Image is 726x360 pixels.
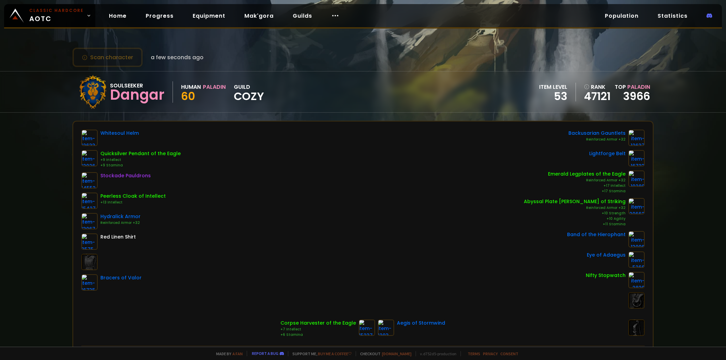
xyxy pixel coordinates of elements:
img: item-20662 [628,198,645,214]
div: Human [181,83,201,91]
div: Nifty Stopwatch [586,272,626,279]
div: Top [615,83,650,91]
div: +10 Strength [524,211,626,216]
a: [DOMAIN_NAME] [382,351,412,356]
div: Stockade Pauldrons [100,172,151,179]
div: Lightforge Belt [589,150,626,157]
div: Eye of Adaegus [587,251,626,259]
div: rank [584,83,611,91]
span: Checkout [356,351,412,356]
div: 53 [539,91,567,101]
span: a few seconds ago [151,53,204,62]
img: item-14552 [81,172,98,189]
div: +9 Stamina [100,163,181,168]
img: item-15427 [81,193,98,209]
a: Equipment [187,9,231,23]
img: item-16735 [81,274,98,291]
div: Hydralick Armor [100,213,141,220]
div: Soulseeker [110,81,164,90]
div: Whitesoul Helm [100,130,139,137]
img: item-2820 [628,272,645,288]
div: +6 Stamina [280,332,356,338]
img: item-13067 [81,213,98,229]
div: +11 Stamina [524,222,626,227]
div: +9 Intellect [100,157,181,163]
a: Buy me a coffee [318,351,352,356]
div: +17 Intellect [548,183,626,189]
span: Cozy [234,91,264,101]
a: a fan [232,351,243,356]
div: Corpse Harvester of the Eagle [280,320,356,327]
span: Made by [212,351,243,356]
a: Mak'gora [239,9,279,23]
img: item-12633 [81,130,98,146]
div: Abyssal Plate [PERSON_NAME] of Striking [524,198,626,205]
img: item-5266 [628,251,645,268]
a: Statistics [652,9,693,23]
button: Scan character [72,48,143,67]
div: Emerald Legplates of the Eagle [548,170,626,178]
small: Classic Hardcore [29,7,84,14]
span: AOTC [29,7,84,24]
div: Paladin [203,83,226,91]
a: Progress [140,9,179,23]
img: item-12026 [81,150,98,166]
div: Reinforced Armor +32 [548,178,626,183]
img: item-12637 [628,130,645,146]
a: Classic HardcoreAOTC [4,4,95,27]
img: item-13096 [628,231,645,247]
div: Aegis of Stormwind [397,320,445,327]
a: 3966 [623,88,650,104]
div: Red Linen Shirt [100,233,136,241]
span: v. d752d5 - production [416,351,456,356]
div: item level [539,83,567,91]
img: item-16723 [628,150,645,166]
img: item-2575 [81,233,98,250]
a: Home [103,9,132,23]
a: Terms [468,351,480,356]
div: guild [234,83,264,101]
div: Reinforced Armor +32 [568,137,626,142]
a: Population [599,9,644,23]
div: Peerless Cloak of Intellect [100,193,166,200]
div: Band of the Hierophant [567,231,626,238]
span: Paladin [627,83,650,91]
a: Report a bug [252,351,278,356]
span: 60 [181,88,195,104]
div: +17 Stamina [548,189,626,194]
span: Support me, [288,351,352,356]
img: item-1203 [378,320,394,336]
div: Quicksilver Pendant of the Eagle [100,150,181,157]
div: +10 Agility [524,216,626,222]
div: +7 Intellect [280,327,356,332]
a: Privacy [483,351,498,356]
div: Bracers of Valor [100,274,142,281]
div: Backusarian Gauntlets [568,130,626,137]
div: Reinforced Armor +32 [524,205,626,211]
a: 47121 [584,91,611,101]
a: Guilds [287,9,318,23]
img: item-15237 [359,320,375,336]
img: item-10280 [628,170,645,187]
div: Dangar [110,90,164,100]
div: +13 Intellect [100,200,166,205]
div: Reinforced Armor +32 [100,220,141,226]
a: Consent [500,351,518,356]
